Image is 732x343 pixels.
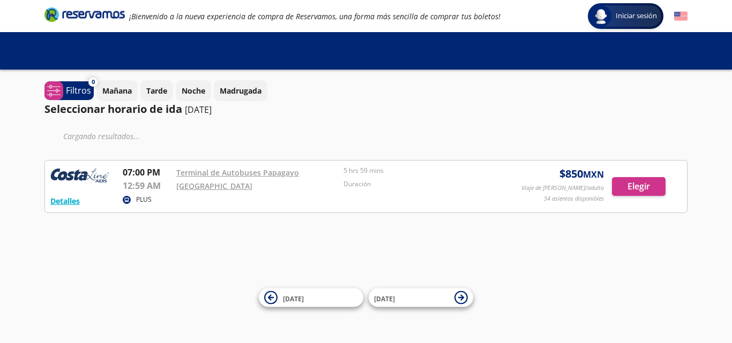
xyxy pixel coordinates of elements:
button: Detalles [50,195,80,207]
p: Filtros [66,84,91,97]
p: Noche [182,85,205,96]
button: [DATE] [259,288,363,307]
i: Brand Logo [44,6,125,22]
button: Noche [176,80,211,101]
button: Mañana [96,80,138,101]
p: Mañana [102,85,132,96]
span: [DATE] [283,294,304,303]
small: MXN [583,169,604,180]
span: 0 [92,78,95,87]
p: 54 asientos disponibles [544,194,604,203]
p: 12:59 AM [123,179,171,192]
a: Brand Logo [44,6,125,26]
em: Cargando resultados ... [63,131,140,141]
span: [DATE] [374,294,395,303]
button: Tarde [140,80,173,101]
p: [DATE] [185,103,212,116]
button: [DATE] [369,288,473,307]
p: Viaje de [PERSON_NAME]/adulto [521,184,604,193]
span: $ 850 [559,166,604,182]
img: RESERVAMOS [50,166,109,187]
p: 5 hrs 59 mins [343,166,505,176]
em: ¡Bienvenido a la nueva experiencia de compra de Reservamos, una forma más sencilla de comprar tus... [129,11,501,21]
button: 0Filtros [44,81,94,100]
p: Seleccionar horario de ida [44,101,182,117]
button: Elegir [612,177,666,196]
p: 07:00 PM [123,166,171,179]
span: Iniciar sesión [611,11,661,21]
a: [GEOGRAPHIC_DATA] [176,181,252,191]
p: Duración [343,179,505,189]
p: Tarde [146,85,167,96]
button: English [674,10,688,23]
button: Madrugada [214,80,267,101]
p: Madrugada [220,85,262,96]
a: Terminal de Autobuses Papagayo [176,167,299,178]
p: PLUS [136,195,152,204]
